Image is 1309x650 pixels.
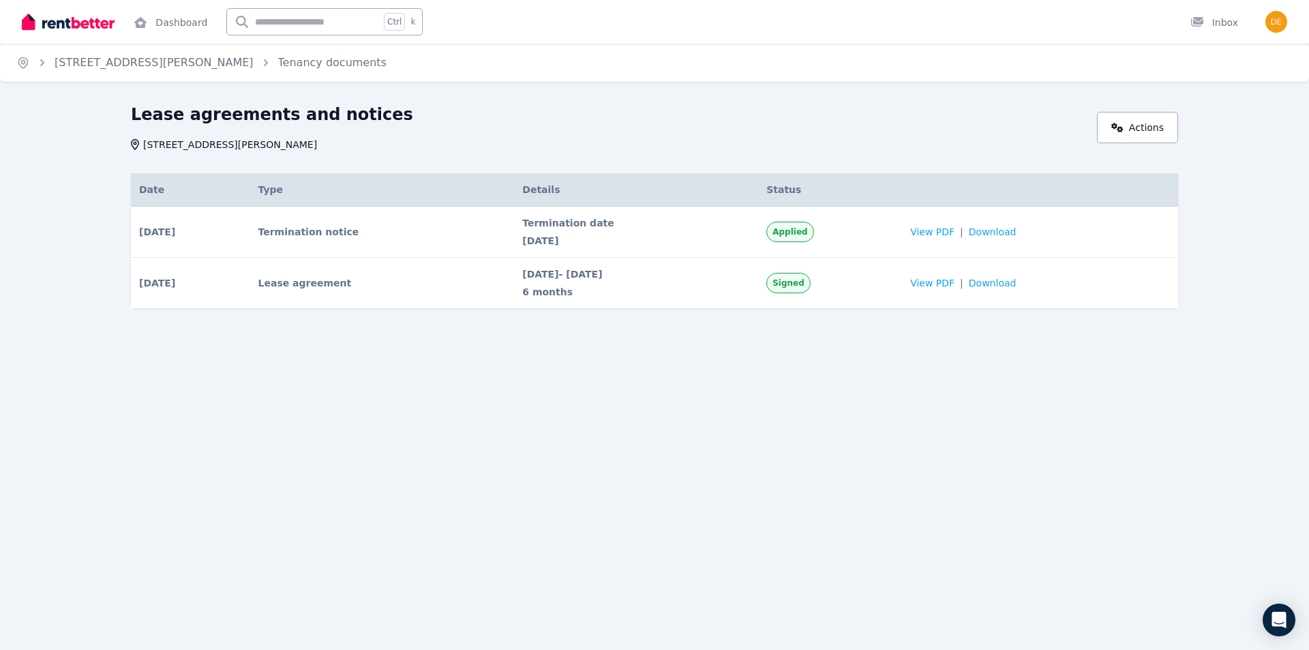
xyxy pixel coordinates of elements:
a: [STREET_ADDRESS][PERSON_NAME] [55,56,254,69]
a: Tenancy documents [278,56,387,69]
span: Applied [772,226,807,237]
img: Debra Johnstone [1265,11,1287,33]
th: Details [514,173,758,207]
span: [DATE] [522,234,750,248]
img: RentBetter [22,12,115,32]
h1: Lease agreements and notices [131,104,413,125]
span: | [960,276,963,290]
span: [DATE] [139,225,175,239]
span: [DATE] - [DATE] [522,267,750,281]
th: Status [758,173,902,207]
div: Open Intercom Messenger [1263,604,1295,636]
span: View PDF [910,225,954,239]
div: Inbox [1190,16,1238,29]
span: 6 months [522,285,750,299]
span: Ctrl [384,13,405,31]
span: Termination date [522,216,750,230]
span: | [960,225,963,239]
th: Type [250,173,515,207]
th: Date [131,173,250,207]
td: Termination notice [250,207,515,258]
a: Actions [1097,112,1178,143]
span: Download [969,225,1017,239]
td: Lease agreement [250,258,515,309]
span: Download [969,276,1017,290]
span: Signed [772,278,804,289]
span: k [410,16,415,27]
span: [STREET_ADDRESS][PERSON_NAME] [143,138,317,151]
span: View PDF [910,276,954,290]
span: [DATE] [139,276,175,290]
